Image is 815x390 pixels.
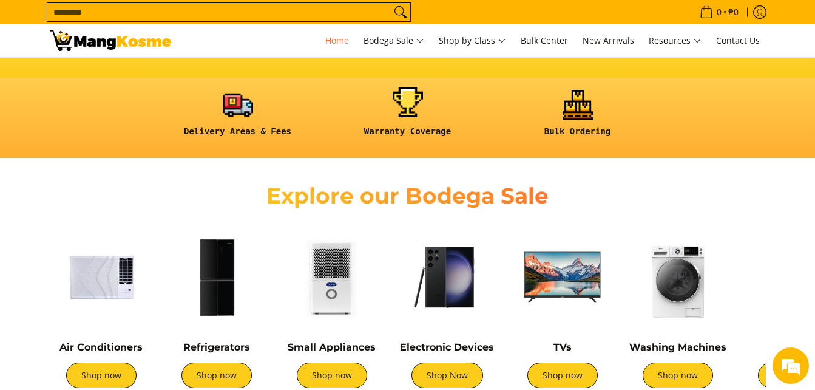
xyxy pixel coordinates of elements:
[553,341,572,353] a: TVs
[357,24,430,57] a: Bodega Sale
[629,341,726,353] a: Washing Machines
[626,225,729,329] img: Washing Machines
[50,225,153,329] img: Air Conditioners
[280,225,384,329] img: Small Appliances
[715,8,723,16] span: 0
[499,90,657,146] a: <h6><strong>Bulk Ordering</strong></h6>
[649,33,702,49] span: Resources
[319,24,355,57] a: Home
[50,30,171,51] img: Mang Kosme: Your Home Appliances Warehouse Sale Partner!
[696,5,742,19] span: •
[643,24,708,57] a: Resources
[583,35,634,46] span: New Arrivals
[181,363,252,388] a: Shop now
[329,90,487,146] a: <h6><strong>Warranty Coverage</strong></h6>
[393,87,423,117] img: <h6><strong>Warranty Coverage</strong></h6>
[59,341,143,353] a: Air Conditioners
[183,341,250,353] a: Refrigerators
[183,24,766,57] nav: Main Menu
[521,35,568,46] span: Bulk Center
[710,24,766,57] a: Contact Us
[411,363,483,388] a: Shop Now
[232,182,584,210] h2: Explore our Bodega Sale
[297,363,367,388] a: Shop now
[391,3,410,21] button: Search
[577,24,640,57] a: New Arrivals
[396,225,499,329] img: Electronic Devices
[66,363,137,388] a: Shop now
[527,363,598,388] a: Shop now
[364,33,424,49] span: Bodega Sale
[511,225,614,329] img: TVs
[433,24,512,57] a: Shop by Class
[325,35,349,46] span: Home
[643,363,713,388] a: Shop now
[159,90,317,146] a: <h6><strong>Delivery Areas & Fees</strong></h6>
[439,33,506,49] span: Shop by Class
[400,341,494,353] a: Electronic Devices
[716,35,760,46] span: Contact Us
[726,8,740,16] span: ₱0
[515,24,574,57] a: Bulk Center
[288,341,376,353] a: Small Appliances
[165,225,268,329] img: Refrigerators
